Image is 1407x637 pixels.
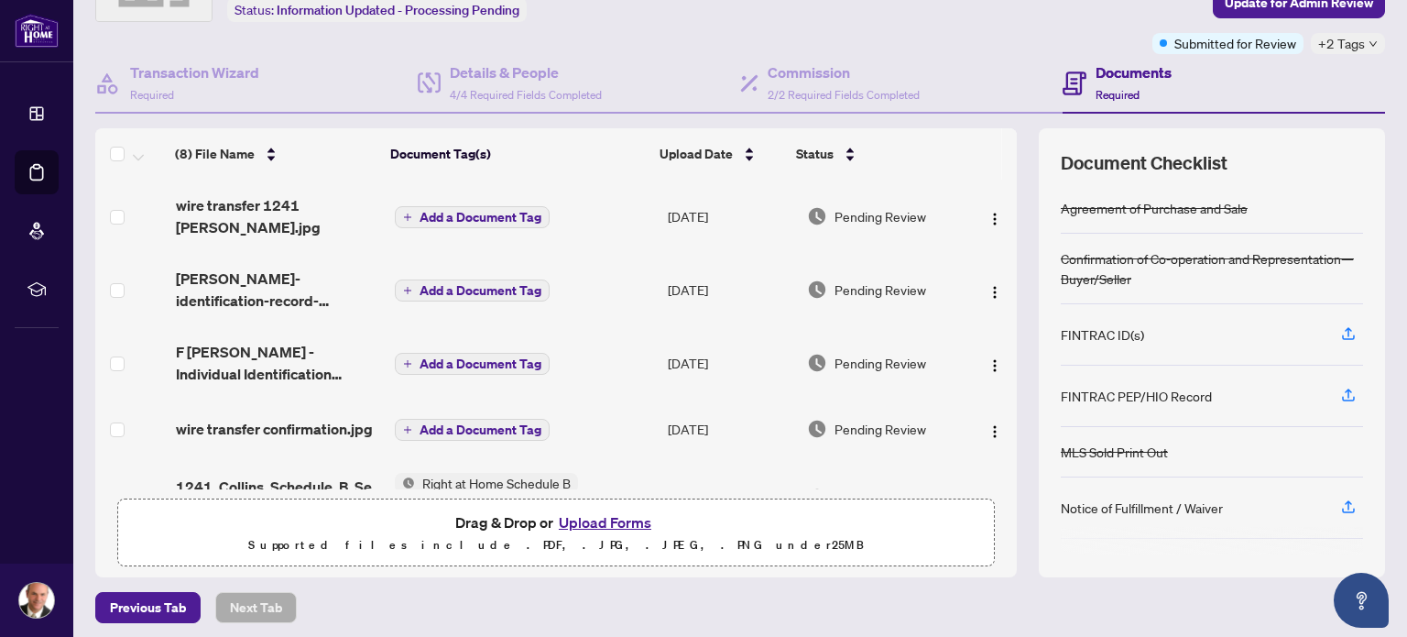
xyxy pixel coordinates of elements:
div: FINTRAC PEP/HIO Record [1061,386,1212,406]
h4: Documents [1096,61,1172,83]
span: Status [796,144,834,164]
div: Agreement of Purchase and Sale [1061,198,1248,218]
span: 1241_Collins_Schedule_B_Sept_12.pdf [176,476,380,520]
div: Notice of Fulfillment / Waiver [1061,498,1223,518]
th: Status [789,128,955,180]
span: down [1369,39,1378,49]
span: Add a Document Tag [420,357,541,370]
img: Document Status [807,419,827,439]
span: F [PERSON_NAME] - Individual Identification Information Record.pdf [176,341,380,385]
img: Logo [987,358,1002,373]
span: plus [403,425,412,434]
button: Add a Document Tag [395,280,550,302]
img: Logo [987,285,1002,300]
span: plus [403,359,412,368]
img: Logo [987,424,1002,439]
td: [DATE] [660,458,800,537]
button: Previous Tab [95,592,201,623]
span: 2/2 Required Fields Completed [768,88,920,102]
button: Logo [980,348,1009,378]
button: Logo [980,414,1009,444]
th: Document Tag(s) [383,128,652,180]
img: Document Status [807,280,827,300]
img: logo [15,14,59,48]
img: Document Status [807,488,827,508]
span: 4/4 Required Fields Completed [450,88,602,102]
button: Status IconRight at Home Schedule B [395,473,578,522]
button: Add a Document Tag [395,353,550,375]
div: MLS Sold Print Out [1061,442,1168,462]
span: Drag & Drop orUpload FormsSupported files include .PDF, .JPG, .JPEG, .PNG under25MB [118,500,994,567]
span: Pending Review [834,488,926,508]
span: Pending Review [834,280,926,300]
div: Confirmation of Co-operation and Representation—Buyer/Seller [1061,248,1363,289]
button: Add a Document Tag [395,352,550,376]
div: FINTRAC ID(s) [1061,324,1144,345]
button: Upload Forms [553,511,657,534]
span: Drag & Drop or [455,511,657,534]
h4: Commission [768,61,920,83]
span: wire transfer 1241 [PERSON_NAME].jpg [176,194,380,238]
span: Previous Tab [110,593,186,622]
span: [PERSON_NAME]-identification-record-[PERSON_NAME]-20250915-141013.pdf [176,268,380,312]
span: (8) File Name [175,144,255,164]
button: Logo [980,275,1009,304]
button: Next Tab [215,592,297,623]
img: Document Status [807,206,827,226]
button: Open asap [1334,573,1389,628]
span: Submitted for Review [1174,33,1296,53]
span: Required [130,88,174,102]
button: Add a Document Tag [395,206,550,228]
td: [DATE] [660,400,800,458]
button: Add a Document Tag [395,418,550,442]
span: Information Updated - Processing Pending [277,2,519,18]
span: Add a Document Tag [420,423,541,436]
img: Document Status [807,353,827,373]
span: Add a Document Tag [420,284,541,297]
img: Profile Icon [19,583,54,618]
td: [DATE] [660,180,800,253]
th: (8) File Name [168,128,383,180]
span: Right at Home Schedule B [415,473,578,493]
h4: Transaction Wizard [130,61,259,83]
button: Add a Document Tag [395,279,550,302]
td: [DATE] [660,253,800,326]
button: Add a Document Tag [395,419,550,441]
span: Document Checklist [1061,150,1227,176]
span: Required [1096,88,1140,102]
p: Supported files include .PDF, .JPG, .JPEG, .PNG under 25 MB [129,534,983,556]
span: plus [403,213,412,222]
button: Add a Document Tag [395,205,550,229]
h4: Details & People [450,61,602,83]
span: Pending Review [834,206,926,226]
button: Logo [980,483,1009,512]
span: plus [403,286,412,295]
img: Logo [987,212,1002,226]
span: wire transfer confirmation.jpg [176,418,373,440]
span: +2 Tags [1318,33,1365,54]
span: Pending Review [834,353,926,373]
td: [DATE] [660,326,800,400]
img: Status Icon [395,473,415,493]
span: Pending Review [834,419,926,439]
span: Add a Document Tag [420,211,541,224]
span: Upload Date [660,144,733,164]
button: Logo [980,202,1009,231]
th: Upload Date [652,128,789,180]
